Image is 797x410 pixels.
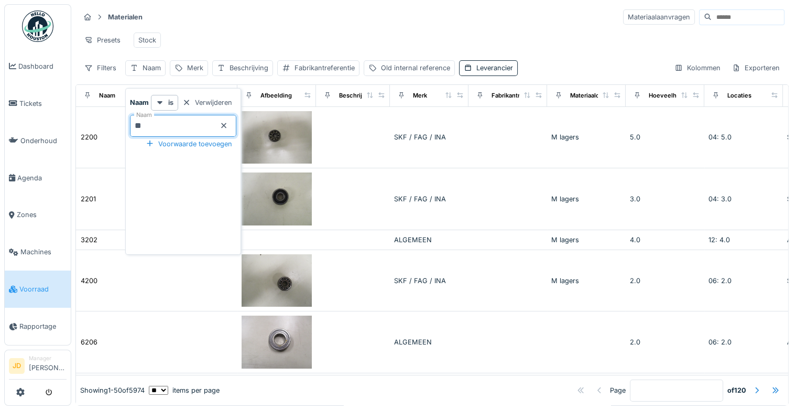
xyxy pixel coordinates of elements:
[80,33,125,48] div: Presets
[381,63,450,73] div: Old internal reference
[708,133,732,141] span: 04: 5.0
[19,99,67,109] span: Tickets
[551,276,621,286] div: M lagers
[29,354,67,362] div: Manager
[551,235,621,245] div: M lagers
[394,132,464,142] div: SKF / FAG / INA
[29,354,67,377] li: [PERSON_NAME]
[81,276,97,286] div: 4200
[708,277,732,285] span: 06: 2.0
[81,337,97,347] div: 6206
[19,321,67,331] span: Rapportage
[81,194,96,204] div: 2201
[99,91,115,100] div: Naam
[81,235,97,245] div: 3202
[551,194,621,204] div: M lagers
[20,247,67,257] span: Machines
[80,385,145,395] div: Showing 1 - 50 of 5974
[727,385,746,395] strong: of 120
[242,254,312,307] img: 4200
[670,60,725,75] div: Kolommen
[242,316,312,369] img: 6206
[141,137,236,151] div: Voorwaarde toevoegen
[708,236,730,244] span: 12: 4.0
[708,338,732,346] span: 06: 2.0
[242,111,312,164] img: 2200
[708,195,732,203] span: 04: 3.0
[570,91,623,100] div: Materiaalcategorie
[17,173,67,183] span: Agenda
[476,63,513,73] div: Leverancier
[394,194,464,204] div: SKF / FAG / INA
[630,194,700,204] div: 3.0
[649,91,685,100] div: Hoeveelheid
[394,276,464,286] div: SKF / FAG / INA
[492,91,546,100] div: Fabrikantreferentie
[168,98,173,107] strong: is
[149,385,220,395] div: items per page
[230,63,268,73] div: Beschrijving
[610,385,626,395] div: Page
[9,358,25,374] li: JD
[413,91,427,100] div: Merk
[630,132,700,142] div: 5.0
[20,136,67,146] span: Onderhoud
[17,210,67,220] span: Zones
[80,60,121,75] div: Filters
[187,63,203,73] div: Merk
[727,60,784,75] div: Exporteren
[551,132,621,142] div: M lagers
[630,276,700,286] div: 2.0
[242,172,312,225] img: 2201
[260,91,292,100] div: Afbeelding
[19,284,67,294] span: Voorraad
[81,132,97,142] div: 2200
[130,98,149,107] strong: Naam
[104,12,147,22] strong: Materialen
[294,63,355,73] div: Fabrikantreferentie
[623,9,695,25] div: Materiaalaanvragen
[22,10,53,42] img: Badge_color-CXgf-gQk.svg
[630,337,700,347] div: 2.0
[394,235,464,245] div: ALGEMEEN
[339,91,375,100] div: Beschrijving
[18,61,67,71] span: Dashboard
[178,95,236,110] div: Verwijderen
[138,35,156,45] div: Stock
[394,337,464,347] div: ALGEMEEN
[727,91,751,100] div: Locaties
[630,235,700,245] div: 4.0
[134,111,154,120] label: Naam
[143,63,161,73] div: Naam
